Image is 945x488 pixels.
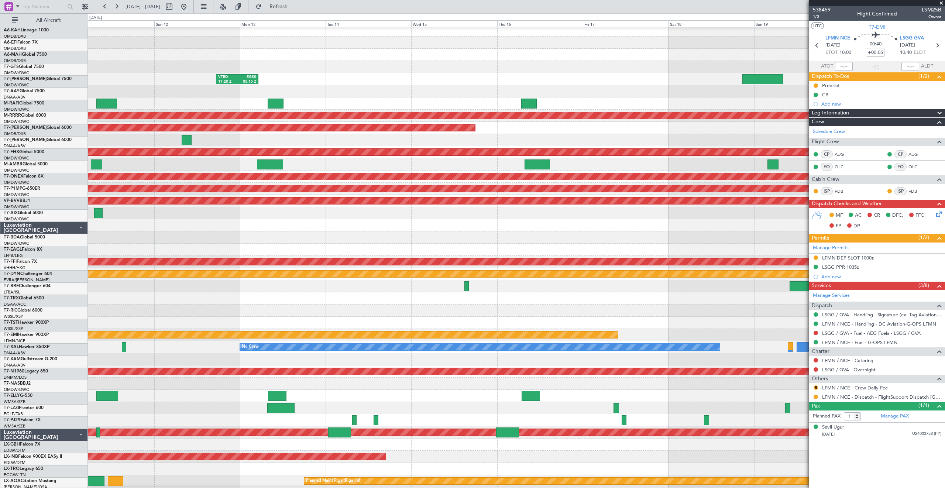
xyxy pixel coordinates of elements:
span: 00:40 [870,41,882,48]
a: EGLF/FAB [4,411,23,417]
div: 05:15 Z [237,79,256,85]
a: T7-DYNChallenger 604 [4,272,52,276]
a: OMDW/DWC [4,241,29,246]
a: OMDW/DWC [4,107,29,112]
span: T7-[PERSON_NAME] [4,138,47,142]
span: T7-FHX [4,150,19,154]
a: T7-PJ29Falcon 7X [4,418,41,422]
a: T7-P1MPG-650ER [4,186,40,191]
span: A6-KAH [4,28,21,32]
span: T7-FFI [4,260,17,264]
div: Thu 16 [497,20,583,27]
a: WMSA/SZB [4,423,25,429]
span: T7-EAGL [4,247,22,252]
span: Cabin Crew [812,175,839,184]
span: T7-RIC [4,308,17,313]
a: T7-N1960Legacy 650 [4,369,48,374]
a: FDB [908,188,925,195]
span: 10:00 [839,49,851,56]
div: Planned Maint Riga (Riga Intl) [306,475,361,487]
span: Owner [922,14,941,20]
a: T7-NASBBJ2 [4,381,31,386]
span: T7-NAS [4,381,20,386]
span: T7-P1MP [4,186,22,191]
span: (1/1) [918,402,929,409]
span: LX-INB [4,454,18,459]
a: LFMN / NCE - Handling - DC Aviation-G-OPS LFMN [822,321,936,327]
span: T7-ELLY [4,394,20,398]
span: Dispatch Checks and Weather [812,200,882,208]
a: M-RAFIGlobal 7500 [4,101,44,106]
div: CP [821,150,833,158]
span: Others [812,375,828,383]
span: T7-BRE [4,284,19,288]
a: LFMN / NCE - Dispatch - FlightSupport Dispatch [GEOGRAPHIC_DATA] [822,394,941,400]
a: T7-XAMGulfstream G-200 [4,357,57,361]
button: UTC [811,23,824,29]
span: T7-PJ29 [4,418,20,422]
a: T7-[PERSON_NAME]Global 7500 [4,77,72,81]
div: EGSS [237,75,256,80]
a: T7-BREChallenger 604 [4,284,51,288]
span: Dispatch To-Dos [812,72,849,81]
div: Flight Confirmed [857,10,897,18]
a: OMDW/DWC [4,82,29,88]
span: T7-ONEX [4,174,23,179]
a: LTBA/ISL [4,289,20,295]
a: T7-GTSGlobal 7500 [4,65,44,69]
span: Services [812,282,831,290]
span: AC [855,212,862,219]
a: EDLW/DTM [4,448,25,453]
span: FP [836,223,841,230]
span: [DATE] [822,432,835,437]
span: T7-TRX [4,296,19,300]
div: ISP [821,187,833,195]
div: Sun 19 [754,20,840,27]
a: DGAA/ACC [4,302,26,307]
a: EVRA/[PERSON_NAME] [4,277,49,283]
span: T7-EMI [869,23,886,31]
a: OMDW/DWC [4,155,29,161]
a: A6-KAHLineage 1000 [4,28,49,32]
div: LSGG PPR 1035z [822,264,859,270]
a: FDB [835,188,851,195]
div: Sat 18 [669,20,754,27]
a: Manage Services [813,292,850,299]
a: T7-LZZIPraetor 600 [4,406,44,410]
span: Permits [812,234,829,243]
input: Trip Number [23,1,65,12]
span: LX-GBH [4,442,20,447]
a: AUG [908,151,925,158]
span: ATOT [821,63,833,70]
a: LFMN / NCE - Catering [822,357,873,364]
div: No Crew [242,341,259,353]
a: T7-ELLYG-550 [4,394,32,398]
span: ELDT [914,49,925,56]
span: LSGG GVA [900,35,924,42]
a: OMDW/DWC [4,387,29,392]
span: A6-EFI [4,40,17,45]
a: T7-RICGlobal 6000 [4,308,42,313]
button: R [814,385,818,390]
div: Wed 15 [411,20,497,27]
a: OMDW/DWC [4,180,29,185]
a: OLC [908,164,925,170]
a: LSGG / GVA - Overnight [822,367,876,373]
div: Mon 13 [240,20,326,27]
span: Leg Information [812,109,849,117]
a: T7-AAYGlobal 7500 [4,89,45,93]
span: T7-BDA [4,235,20,240]
button: Refresh [252,1,296,13]
a: T7-TRXGlobal 6500 [4,296,44,300]
span: T7-TST [4,320,18,325]
a: VP-BVVBBJ1 [4,199,30,203]
div: VTBD [218,75,237,80]
span: LX-AOA [4,479,21,483]
div: CB [822,92,828,98]
div: Prebrief [822,82,839,89]
span: LSM25B [922,6,941,14]
span: T7-EMI [4,333,18,337]
span: M-AMBR [4,162,23,166]
div: [DATE] [89,15,102,21]
span: Charter [812,347,829,356]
